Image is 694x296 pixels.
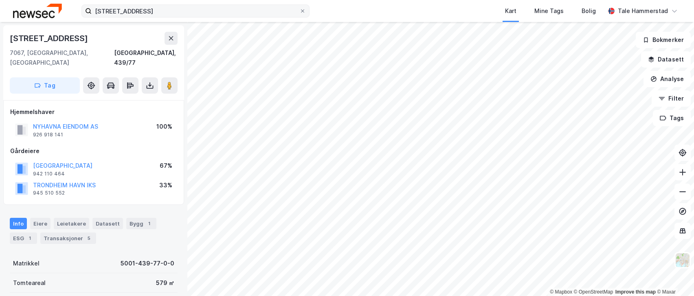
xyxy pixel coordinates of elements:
[33,132,63,138] div: 926 918 141
[618,6,668,16] div: Tale Hammerstad
[574,289,613,295] a: OpenStreetMap
[54,218,89,229] div: Leietakere
[40,232,96,244] div: Transaksjoner
[653,257,694,296] iframe: Chat Widget
[641,51,691,68] button: Datasett
[26,234,34,242] div: 1
[10,146,177,156] div: Gårdeiere
[505,6,516,16] div: Kart
[159,180,172,190] div: 33%
[10,232,37,244] div: ESG
[643,71,691,87] button: Analyse
[145,219,153,228] div: 1
[13,4,62,18] img: newsec-logo.f6e21ccffca1b3a03d2d.png
[653,257,694,296] div: Kontrollprogram for chat
[30,218,51,229] div: Eiere
[615,289,656,295] a: Improve this map
[10,77,80,94] button: Tag
[675,252,690,268] img: Z
[33,171,65,177] div: 942 110 464
[636,32,691,48] button: Bokmerker
[550,289,572,295] a: Mapbox
[13,259,40,268] div: Matrikkel
[10,107,177,117] div: Hjemmelshaver
[92,5,299,17] input: Søk på adresse, matrikkel, gårdeiere, leietakere eller personer
[92,218,123,229] div: Datasett
[582,6,596,16] div: Bolig
[10,48,114,68] div: 7067, [GEOGRAPHIC_DATA], [GEOGRAPHIC_DATA]
[652,90,691,107] button: Filter
[85,234,93,242] div: 5
[114,48,178,68] div: [GEOGRAPHIC_DATA], 439/77
[10,32,90,45] div: [STREET_ADDRESS]
[156,278,174,288] div: 579 ㎡
[10,218,27,229] div: Info
[653,110,691,126] button: Tags
[126,218,156,229] div: Bygg
[156,122,172,132] div: 100%
[13,278,46,288] div: Tomteareal
[33,190,65,196] div: 945 510 552
[160,161,172,171] div: 67%
[534,6,564,16] div: Mine Tags
[121,259,174,268] div: 5001-439-77-0-0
